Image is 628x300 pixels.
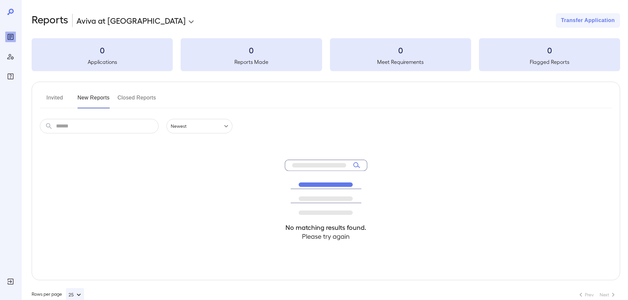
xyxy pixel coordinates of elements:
h5: Applications [32,58,173,66]
button: Closed Reports [118,93,156,108]
h3: 0 [479,45,620,55]
h4: Please try again [285,232,367,241]
summary: 0Applications0Reports Made0Meet Requirements0Flagged Reports [32,38,620,71]
h2: Reports [32,13,68,28]
h5: Reports Made [181,58,322,66]
div: Newest [166,119,232,133]
h3: 0 [330,45,471,55]
h3: 0 [32,45,173,55]
button: Invited [40,93,70,108]
p: Aviva at [GEOGRAPHIC_DATA] [76,15,186,26]
div: Log Out [5,276,16,287]
h5: Flagged Reports [479,58,620,66]
button: Transfer Application [556,13,620,28]
div: Manage Users [5,51,16,62]
button: New Reports [77,93,110,108]
nav: pagination navigation [574,289,620,300]
h4: No matching results found. [285,223,367,232]
h5: Meet Requirements [330,58,471,66]
div: FAQ [5,71,16,82]
h3: 0 [181,45,322,55]
div: Reports [5,32,16,42]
